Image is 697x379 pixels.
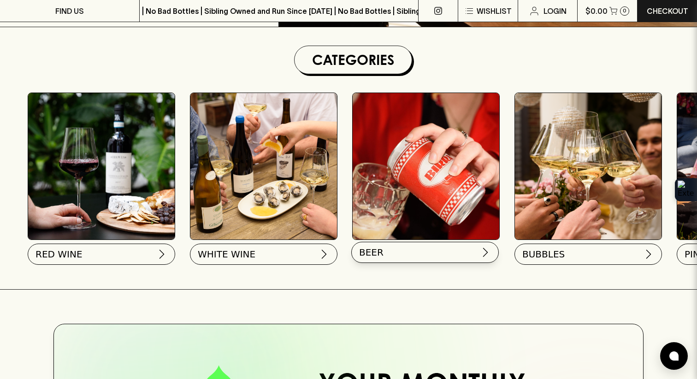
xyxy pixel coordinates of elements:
[522,248,565,261] span: BUBBLES
[477,6,512,17] p: Wishlist
[669,351,679,361] img: bubble-icon
[55,6,84,17] p: FIND US
[359,246,384,259] span: BEER
[353,93,499,239] img: BIRRA_GOOD-TIMES_INSTA-2 1/optimise?auth=Mjk3MjY0ODMzMw__
[623,8,626,13] p: 0
[515,93,662,239] img: 2022_Festive_Campaign_INSTA-16 1
[514,244,662,265] button: BUBBLES
[543,6,567,17] p: Login
[190,244,337,265] button: WHITE WINE
[198,248,255,261] span: WHITE WINE
[351,242,499,263] button: BEER
[585,6,608,17] p: $0.00
[298,50,408,70] h1: Categories
[480,247,491,258] img: chevron-right.svg
[647,6,688,17] p: Checkout
[678,181,694,199] img: Extension Icon
[35,248,83,261] span: RED WINE
[190,93,337,239] img: optimise
[156,249,167,260] img: chevron-right.svg
[28,244,175,265] button: RED WINE
[319,249,330,260] img: chevron-right.svg
[643,249,654,260] img: chevron-right.svg
[28,93,175,239] img: Red Wine Tasting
